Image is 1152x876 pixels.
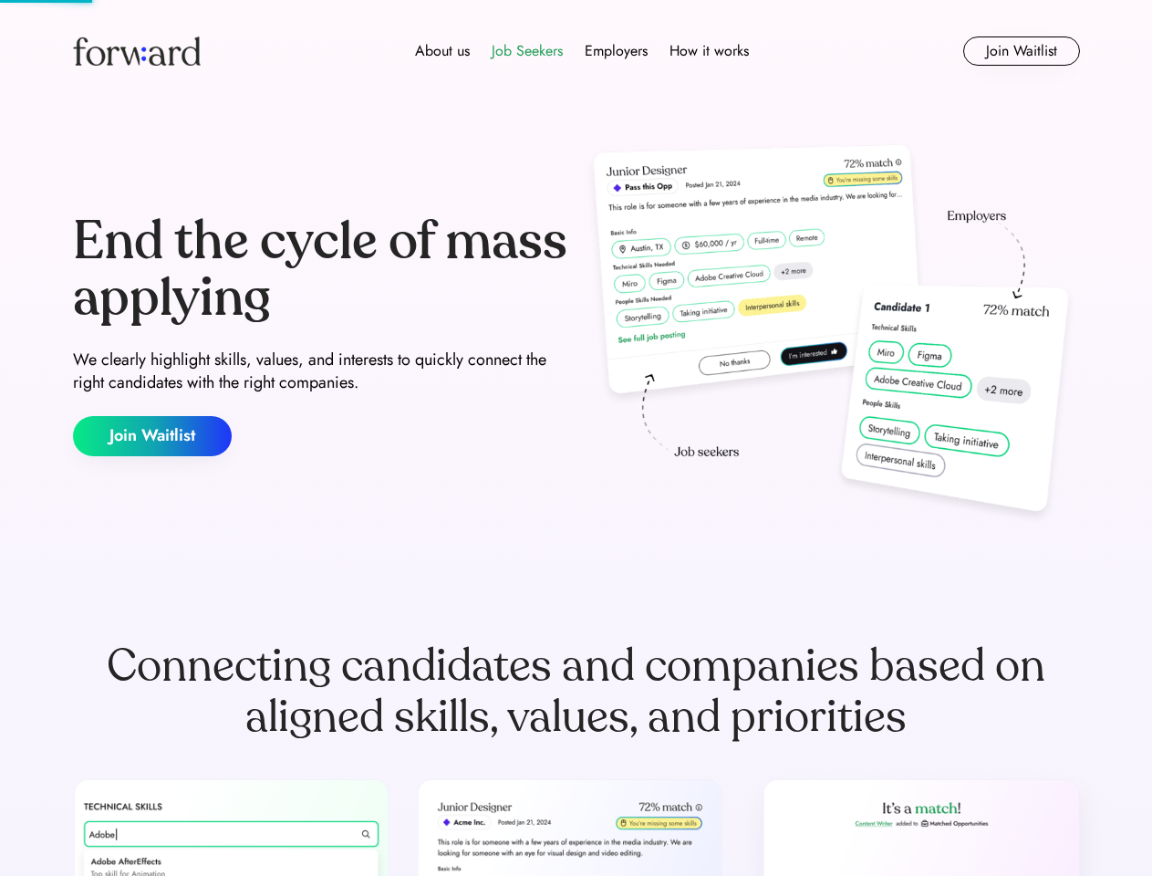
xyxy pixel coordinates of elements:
[73,416,232,456] button: Join Waitlist
[73,36,201,66] img: Forward logo
[585,40,648,62] div: Employers
[584,139,1080,531] img: hero-image.png
[73,349,569,394] div: We clearly highlight skills, values, and interests to quickly connect the right candidates with t...
[492,40,563,62] div: Job Seekers
[73,641,1080,743] div: Connecting candidates and companies based on aligned skills, values, and priorities
[963,36,1080,66] button: Join Waitlist
[73,214,569,326] div: End the cycle of mass applying
[415,40,470,62] div: About us
[669,40,749,62] div: How it works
